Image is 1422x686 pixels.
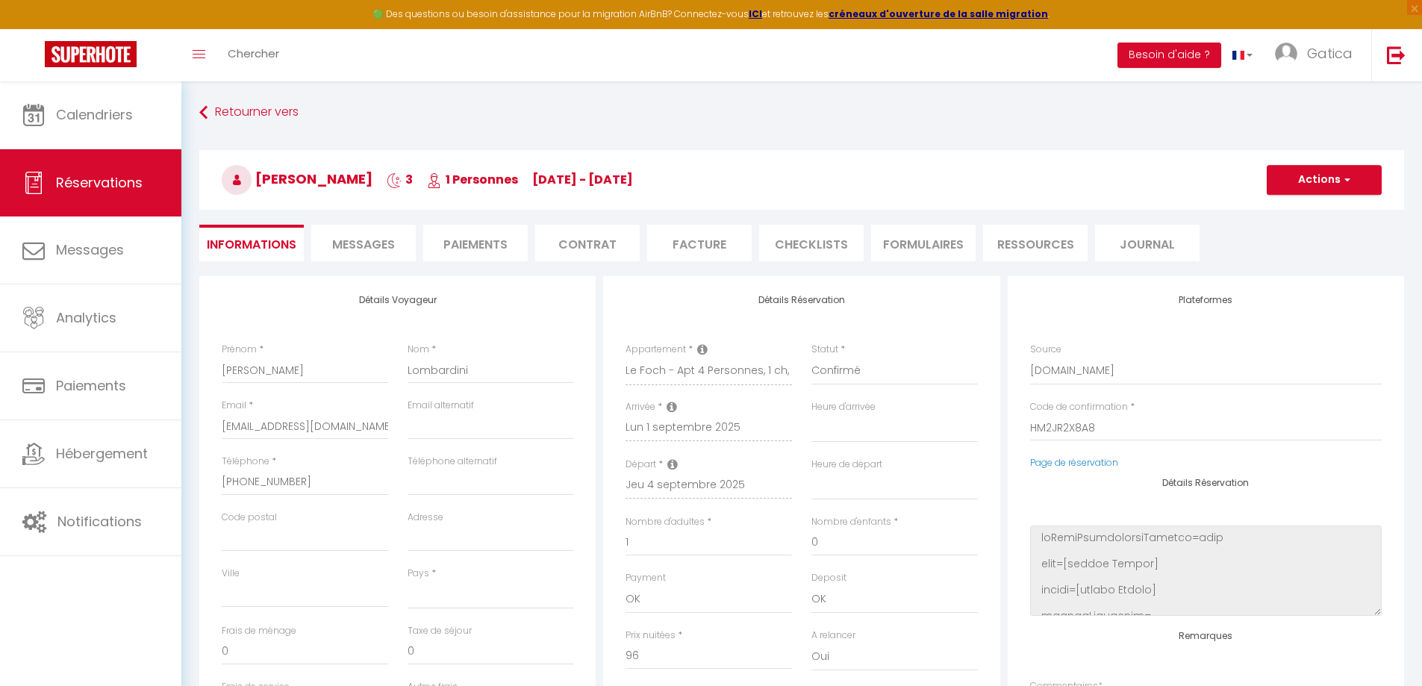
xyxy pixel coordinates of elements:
[408,399,474,413] label: Email alternatif
[199,99,1404,126] a: Retourner vers
[222,624,296,638] label: Frais de ménage
[45,41,137,67] img: Super Booking
[222,455,269,469] label: Téléphone
[216,29,290,81] a: Chercher
[1030,343,1061,357] label: Source
[56,444,148,463] span: Hébergement
[1267,165,1382,195] button: Actions
[1307,44,1353,63] span: Gatica
[408,567,429,581] label: Pays
[811,458,882,472] label: Heure de départ
[749,7,762,20] a: ICI
[12,6,57,51] button: Ouvrir le widget de chat LiveChat
[626,571,666,585] label: Payment
[222,511,277,525] label: Code postal
[332,236,395,253] span: Messages
[1030,631,1382,641] h4: Remarques
[532,171,633,188] span: [DATE] - [DATE]
[56,240,124,259] span: Messages
[871,225,976,261] li: FORMULAIRES
[427,171,518,188] span: 1 Personnes
[811,343,838,357] label: Statut
[626,343,686,357] label: Appartement
[408,455,497,469] label: Téléphone alternatif
[199,225,304,261] li: Informations
[647,225,752,261] li: Facture
[811,629,855,643] label: A relancer
[626,515,705,529] label: Nombre d'adultes
[56,376,126,395] span: Paiements
[57,512,142,531] span: Notifications
[535,225,640,261] li: Contrat
[222,295,573,305] h4: Détails Voyageur
[423,225,528,261] li: Paiements
[222,399,246,413] label: Email
[811,571,846,585] label: Deposit
[1030,456,1118,469] a: Page de réservation
[56,308,116,327] span: Analytics
[228,46,279,61] span: Chercher
[408,343,429,357] label: Nom
[387,171,413,188] span: 3
[1095,225,1200,261] li: Journal
[811,400,876,414] label: Heure d'arrivée
[626,458,656,472] label: Départ
[222,169,372,188] span: [PERSON_NAME]
[1275,43,1297,65] img: ...
[983,225,1088,261] li: Ressources
[1264,29,1371,81] a: ... Gatica
[222,343,257,357] label: Prénom
[1030,295,1382,305] h4: Plateformes
[56,173,143,192] span: Réservations
[408,624,472,638] label: Taxe de séjour
[1117,43,1221,68] button: Besoin d'aide ?
[626,629,676,643] label: Prix nuitées
[408,511,443,525] label: Adresse
[56,105,133,124] span: Calendriers
[626,295,977,305] h4: Détails Réservation
[1030,478,1382,488] h4: Détails Réservation
[222,567,240,581] label: Ville
[829,7,1048,20] a: créneaux d'ouverture de la salle migration
[1387,46,1406,64] img: logout
[759,225,864,261] li: CHECKLISTS
[811,515,891,529] label: Nombre d'enfants
[626,400,655,414] label: Arrivée
[1030,400,1128,414] label: Code de confirmation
